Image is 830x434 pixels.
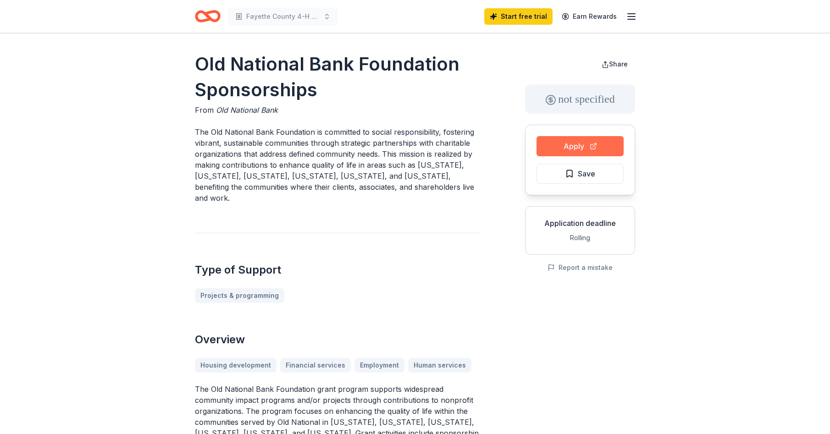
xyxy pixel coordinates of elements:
[216,105,278,115] span: Old National Bank
[548,262,613,273] button: Report a mistake
[537,164,624,184] button: Save
[195,104,481,115] div: From
[537,136,624,156] button: Apply
[195,263,481,277] h2: Type of Support
[484,8,553,25] a: Start free trial
[594,55,635,73] button: Share
[195,126,481,203] p: The Old National Bank Foundation is committed to social responsibility, fostering vibrant, sustai...
[578,168,595,180] span: Save
[533,232,627,243] div: Rolling
[195,332,481,347] h2: Overview
[195,51,481,103] h1: Old National Bank Foundation Sponsorships
[195,5,221,27] a: Home
[525,84,635,114] div: not specified
[195,288,284,303] a: Projects & programming
[246,11,320,22] span: Fayette County 4-H Council
[556,8,622,25] a: Earn Rewards
[609,60,628,68] span: Share
[533,218,627,229] div: Application deadline
[228,7,338,26] button: Fayette County 4-H Council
